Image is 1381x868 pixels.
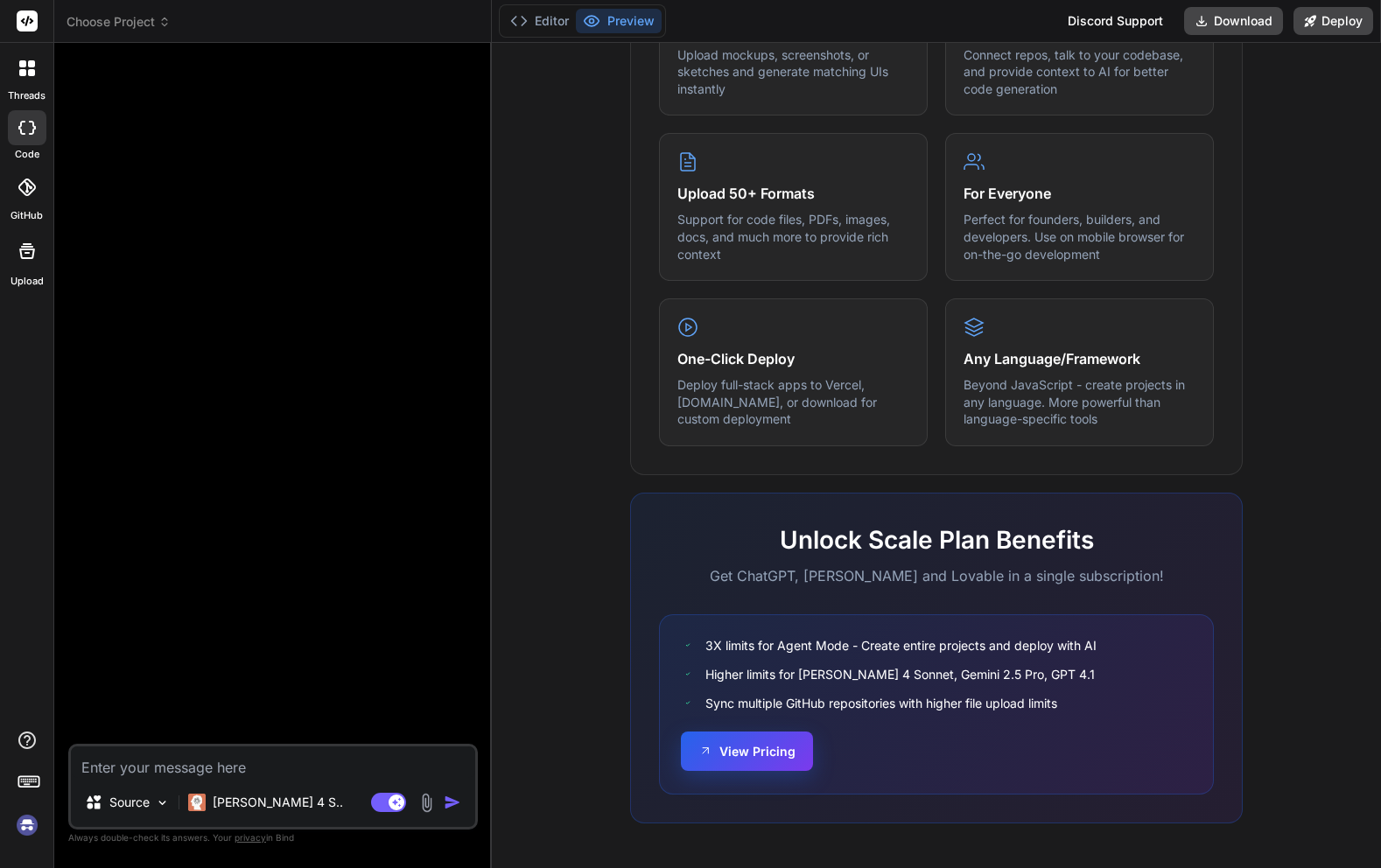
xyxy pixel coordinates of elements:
[155,795,170,810] img: Pick Models
[15,147,39,162] label: code
[964,183,1195,204] h4: For Everyone
[677,376,909,428] p: Deploy full-stack apps to Vercel, [DOMAIN_NAME], or download for custom deployment
[964,348,1195,369] h4: Any Language/Framework
[705,694,1057,712] span: Sync multiple GitHub repositories with higher file upload limits
[964,211,1195,262] p: Perfect for founders, builders, and developers. Use on mobile browser for on-the-go development
[12,810,42,840] img: signin
[677,211,909,262] p: Support for code files, PDFs, images, docs, and much more to provide rich context
[444,794,461,811] img: icon
[677,46,909,98] p: Upload mockups, screenshots, or sketches and generate matching UIs instantly
[503,9,576,33] button: Editor
[109,794,150,811] p: Source
[677,348,909,369] h4: One-Click Deploy
[705,665,1095,683] span: Higher limits for [PERSON_NAME] 4 Sonnet, Gemini 2.5 Pro, GPT 4.1
[11,208,43,223] label: GitHub
[681,731,813,771] button: View Pricing
[1184,7,1283,35] button: Download
[964,46,1195,98] p: Connect repos, talk to your codebase, and provide context to AI for better code generation
[576,9,662,33] button: Preview
[67,13,171,31] span: Choose Project
[235,832,266,843] span: privacy
[705,636,1097,654] span: 3X limits for Agent Mode - Create entire projects and deploy with AI
[964,376,1195,428] p: Beyond JavaScript - create projects in any language. More powerful than language-specific tools
[188,794,206,811] img: Claude 4 Sonnet
[417,793,437,813] img: attachment
[1057,7,1174,35] div: Discord Support
[659,521,1214,558] h2: Unlock Scale Plan Benefits
[1293,7,1373,35] button: Deploy
[677,183,909,204] h4: Upload 50+ Formats
[68,829,478,846] p: Always double-check its answers. Your in Bind
[659,565,1214,586] p: Get ChatGPT, [PERSON_NAME] and Lovable in a single subscription!
[11,274,44,289] label: Upload
[213,794,343,811] p: [PERSON_NAME] 4 S..
[8,88,46,103] label: threads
